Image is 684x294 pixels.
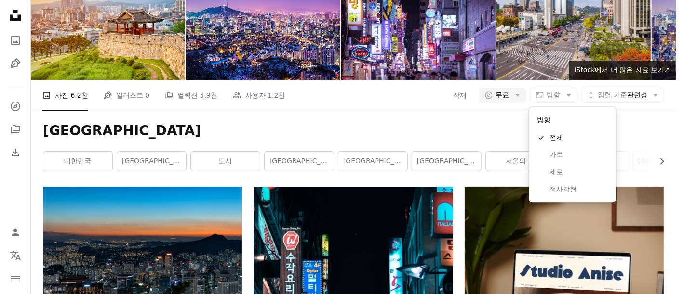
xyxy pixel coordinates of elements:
[530,88,577,103] button: 방향
[550,185,608,194] span: 정사각형
[550,133,608,142] span: 전체
[550,167,608,177] span: 세로
[550,150,608,160] span: 가로
[547,91,561,99] span: 방향
[533,111,612,129] div: 방향
[529,107,616,202] div: 방향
